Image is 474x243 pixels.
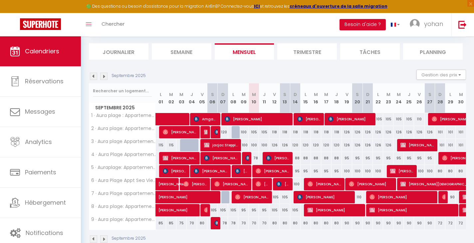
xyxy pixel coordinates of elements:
[408,91,410,98] abbr: J
[26,229,63,237] span: Notifications
[280,204,290,216] div: 105
[238,139,249,151] div: 100
[228,204,238,216] div: 105
[445,165,456,177] div: 80
[256,165,290,177] span: [PERSON_NAME]
[301,83,311,113] th: 15
[404,152,414,164] div: 95
[163,152,197,164] span: [PERSON_NAME]
[321,165,332,177] div: 95
[383,217,393,229] div: 90
[328,113,373,125] span: [PERSON_NAME]
[218,217,228,229] div: 78
[269,83,280,113] th: 12
[290,83,301,113] th: 14
[377,91,379,98] abbr: L
[166,217,176,229] div: 85
[362,126,373,138] div: 126
[342,83,352,113] th: 19
[102,20,124,27] span: Chercher
[428,91,431,98] abbr: S
[201,91,204,98] abbr: V
[362,217,373,229] div: 90
[297,113,321,125] span: [PERSON_NAME]
[280,139,290,151] div: 126
[249,204,259,216] div: 95
[414,113,424,125] div: 110
[356,91,359,98] abbr: S
[183,178,207,190] span: [PERSON_NAME]
[179,91,183,98] abbr: M
[404,113,414,125] div: 105
[324,91,328,98] abbr: M
[266,152,290,164] span: [PERSON_NAME]
[238,126,249,138] div: 100
[187,217,197,229] div: 70
[445,83,456,113] th: 29
[163,165,187,177] span: [PERSON_NAME]
[435,217,445,229] div: 72
[418,91,421,98] abbr: V
[308,204,362,216] span: [PERSON_NAME]
[352,217,362,229] div: 90
[263,91,266,98] abbr: J
[254,3,260,9] a: ICI
[218,126,228,138] div: 120
[90,217,157,222] span: 9 · Aura plage: Appartement Sunset
[352,126,362,138] div: 126
[362,83,373,113] th: 21
[414,152,424,164] div: 95
[245,152,249,164] span: [PERSON_NAME]
[346,91,349,98] abbr: V
[256,178,269,190] span: [PERSON_NAME]
[280,126,290,138] div: 118
[425,83,435,113] th: 27
[90,165,157,170] span: 5 · Auraplage: Appartement: Sundream
[176,83,187,113] th: 03
[228,217,238,229] div: 78
[373,217,383,229] div: 90
[166,139,176,151] div: 115
[332,83,342,113] th: 18
[269,217,280,229] div: 80
[156,83,166,113] th: 01
[290,139,301,151] div: 120
[305,91,307,98] abbr: L
[362,165,373,177] div: 100
[393,152,404,164] div: 95
[311,165,321,177] div: 95
[397,91,401,98] abbr: M
[414,217,424,229] div: 90
[352,139,362,151] div: 126
[249,139,259,151] div: 100
[90,126,157,131] span: 2 · Aura plage: Appartement Sunrise
[342,217,352,229] div: 90
[152,43,211,60] li: Semaine
[390,165,414,177] span: [PERSON_NAME]
[252,91,256,98] abbr: M
[314,91,318,98] abbr: M
[438,91,442,98] abbr: D
[194,113,218,125] span: Amgad Khabbazeh
[332,217,342,229] div: 80
[228,83,238,113] th: 08
[405,13,451,36] a: ... yohan
[321,139,332,151] div: 120
[442,191,445,203] span: [PERSON_NAME]
[435,165,445,177] div: 80
[156,217,166,229] div: 85
[259,83,269,113] th: 11
[301,152,311,164] div: 88
[424,20,443,28] span: yohan
[90,139,157,144] span: 3 · Aura plage Appartement Aura Blue
[90,204,157,209] span: 8 · Aura plage: Appartement Aquamoon
[445,126,456,138] div: 101
[235,191,269,203] span: [PERSON_NAME]
[456,83,466,113] th: 30
[90,191,157,196] span: 7 · Aura Plage appartement neuf: Liberty
[90,152,157,157] span: 4 · Aura Plage Appartement Aura
[321,126,332,138] div: 118
[158,174,189,187] span: [PERSON_NAME] [PERSON_NAME]
[425,126,435,138] div: 126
